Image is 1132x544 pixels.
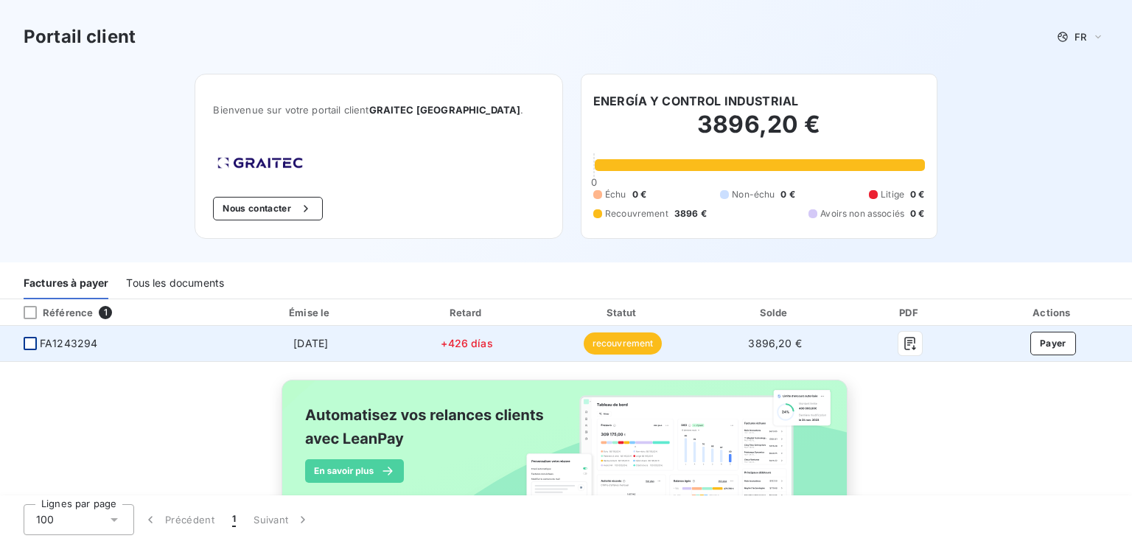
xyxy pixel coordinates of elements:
div: Actions [977,305,1129,320]
span: Avoirs non associés [820,207,904,220]
button: Nous contacter [213,197,322,220]
button: Précédent [134,504,223,535]
div: Référence [12,306,93,319]
h2: 3896,20 € [593,110,925,154]
span: 100 [36,512,54,527]
span: 3896,20 € [748,337,801,349]
div: PDF [849,305,971,320]
span: FR [1075,31,1086,43]
div: Solde [707,305,843,320]
h6: ENERGÍA Y CONTROL INDUSTRIAL [593,92,798,110]
button: 1 [223,504,245,535]
span: 3896 € [674,207,707,220]
span: 0 € [910,188,924,201]
span: 0 € [632,188,646,201]
span: 1 [99,306,112,319]
span: +426 días [441,337,492,349]
span: Litige [881,188,904,201]
span: [DATE] [293,337,328,349]
span: GRAITEC [GEOGRAPHIC_DATA] [369,104,521,116]
div: Retard [395,305,539,320]
button: Payer [1030,332,1076,355]
div: Émise le [232,305,389,320]
div: Factures à payer [24,268,108,299]
div: Statut [545,305,701,320]
div: Tous les documents [126,268,224,299]
span: FA1243294 [40,336,97,351]
span: recouvrement [584,332,663,355]
span: 1 [232,512,236,527]
span: 0 € [910,207,924,220]
img: Company logo [213,153,307,173]
span: Échu [605,188,626,201]
span: Recouvrement [605,207,668,220]
button: Suivant [245,504,319,535]
span: Bienvenue sur votre portail client . [213,104,545,116]
span: 0 € [780,188,794,201]
span: Non-échu [732,188,775,201]
span: 0 [591,176,597,188]
h3: Portail client [24,24,136,50]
